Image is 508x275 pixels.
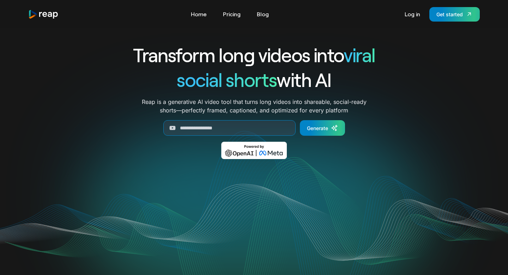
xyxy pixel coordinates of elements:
[107,120,401,136] form: Generate Form
[300,120,345,136] a: Generate
[307,124,328,132] div: Generate
[253,8,272,20] a: Blog
[107,67,401,92] h1: with AI
[28,10,59,19] a: home
[436,11,463,18] div: Get started
[429,7,480,22] a: Get started
[221,142,287,159] img: Powered by OpenAI & Meta
[142,98,367,115] p: Reap is a generative AI video tool that turns long videos into shareable, social-ready shorts—per...
[177,68,277,91] span: social shorts
[187,8,210,20] a: Home
[401,8,424,20] a: Log in
[219,8,244,20] a: Pricing
[107,42,401,67] h1: Transform long videos into
[344,43,375,66] span: viral
[28,10,59,19] img: reap logo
